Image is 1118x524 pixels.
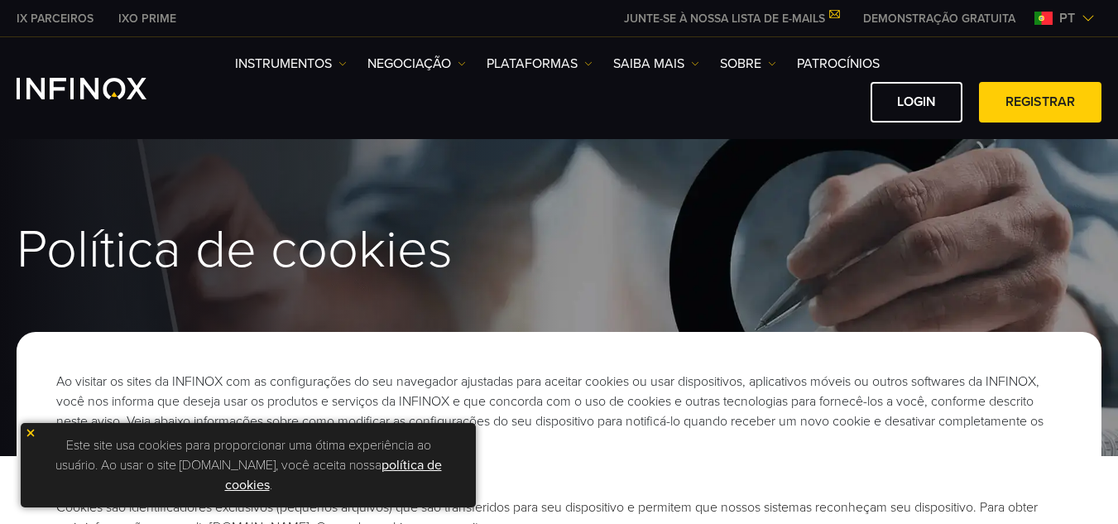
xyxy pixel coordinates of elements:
[612,12,851,26] a: JUNTE-SE À NOSSA LISTA DE E-MAILS
[851,10,1028,27] a: INFINOX MENU
[613,54,699,74] a: Saiba mais
[235,54,347,74] a: Instrumentos
[17,78,185,99] a: INFINOX Logo
[56,464,1062,484] p: O que são cookies e como os usamos?
[56,372,1062,451] p: Ao visitar os sites da INFINOX com as configurações do seu navegador ajustadas para aceitar cooki...
[17,222,1101,278] h1: Política de cookies
[29,431,468,499] p: Este site usa cookies para proporcionar uma ótima experiência ao usuário. Ao usar o site [DOMAIN_...
[1053,8,1082,28] span: pt
[487,54,593,74] a: PLATAFORMAS
[106,10,189,27] a: INFINOX
[979,82,1101,123] a: Registrar
[720,54,776,74] a: SOBRE
[4,10,106,27] a: INFINOX
[871,82,962,123] a: Login
[25,427,36,439] img: yellow close icon
[797,54,880,74] a: Patrocínios
[367,54,466,74] a: NEGOCIAÇÃO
